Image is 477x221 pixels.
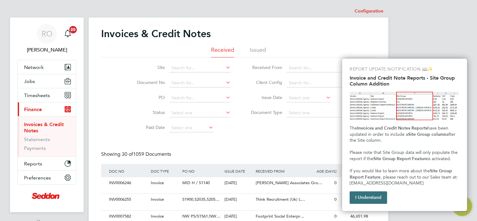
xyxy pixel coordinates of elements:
span: Jobs [24,78,35,84]
a: Statements [24,136,50,142]
label: Issue Date [246,95,282,100]
span: , please reach out to our Sales team at: [EMAIL_ADDRESS][DOMAIN_NAME] [350,174,459,186]
img: seddonconstruction-logo-retina.png [32,191,62,201]
div: INV0006246 [107,177,149,189]
span: Invoice [151,180,164,185]
img: Site Group Column in Invoices Report [350,92,460,120]
span: Preferences [24,175,51,181]
span: Invoice [151,214,164,219]
span: If you would like to learn more about the [350,168,430,174]
span: Unpaid [340,202,368,207]
strong: Invoices and Credit Notes Reports [357,125,427,131]
label: PO [129,95,165,100]
span: S1900,S2035,S205… [182,197,219,202]
span: Please note that Site Group data will only populate the report if the [350,150,459,161]
span: 30 of [122,151,133,157]
label: Document No [129,80,165,85]
span: Rachael Orrell [17,46,76,54]
li: Received [211,46,234,57]
div: Showing [101,151,172,158]
strong: Site Group Report Feature [373,156,428,161]
nav: Main navigation [10,17,84,212]
div: PO NO [181,164,223,178]
span: Timesheets [24,92,50,98]
li: Issued [250,46,266,57]
label: Paid Date [129,125,165,130]
label: Client Config [246,80,282,85]
h2: Invoices & Credit Notes [101,27,211,40]
div: 8,568.00 [338,177,370,194]
a: Invoices & Credit Notes [24,121,64,134]
li: Configuration [355,5,383,17]
input: Search for... [169,79,231,87]
span: Finance [24,106,42,112]
label: Status [129,110,165,115]
span: 20 [69,26,77,33]
input: Select one [287,94,331,102]
label: Document Type [246,110,282,115]
div: DOC NO [107,164,149,178]
input: Search for... [287,64,348,72]
span: [PERSON_NAME] Associates Gro… [256,180,322,185]
strong: Site Group column [408,132,446,137]
input: Select one [169,109,231,117]
span: RO [42,30,52,38]
div: DOC TYPE [149,164,181,178]
div: AGE (DAYS) [307,164,338,178]
span: MID H / S1140 [182,180,210,185]
span: NW PS/S1561,NW… [182,214,220,219]
a: Go to home page [17,191,76,201]
label: Site [129,65,165,70]
div: ISSUE DATE [223,164,254,178]
input: Select one [169,124,214,132]
label: Received From [246,65,282,70]
span: Invoice [151,197,164,202]
strong: Site Group Report Feature [350,168,453,180]
span: Reports [24,161,42,167]
span: Unpaid [340,186,368,191]
div: RECEIVED FROM [254,164,307,178]
span: Footprint Social Enterpr… [256,214,304,219]
button: I Understand [350,191,387,204]
div: 12,533.99 [338,194,370,210]
span: Think Recruitment (Uk) L… [256,197,305,202]
span: 0 [334,180,337,185]
input: Select one [287,109,348,117]
a: Payments [24,145,46,151]
div: [DATE] [223,194,254,205]
span: Network [24,64,44,70]
p: REPORT UPDATE NOTIFICATION 📖✨ [350,66,460,72]
a: Go to account details [17,24,76,54]
input: Search for... [169,64,231,72]
span: 0 [334,197,337,202]
span: is activated. [428,156,451,161]
div: INV0006255 [107,194,149,205]
span: 1059 Documents [122,151,171,157]
input: Search for... [169,94,231,102]
span: The [350,125,357,131]
div: Invoice and Credit Note Reports - Site Group Column Addition [342,59,467,211]
div: AMOUNT (£) [338,164,370,178]
div: [DATE] [223,177,254,189]
span: have been updated in order to include a [350,125,450,137]
input: Search for... [287,79,348,87]
h2: Invoice and Credit Note Reports - Site Group Column Addition [350,75,460,87]
span: 0 [334,214,337,219]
